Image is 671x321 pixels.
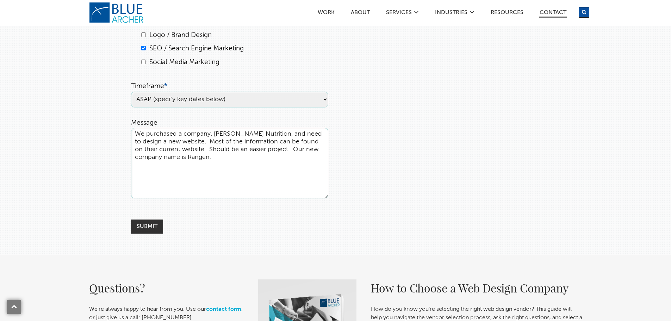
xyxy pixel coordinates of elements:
a: Industries [435,10,468,17]
input: Submit [131,220,163,234]
a: logo [89,2,145,23]
h2: Questions? [89,279,244,296]
a: SERVICES [386,10,412,17]
a: contact form [206,307,241,312]
label: SEO / Search Engine Marketing [149,45,244,52]
label: Message [131,119,157,126]
h2: How to Choose a Web Design Company [371,279,582,296]
label: Logo / Brand Design [149,32,212,38]
a: Resources [490,10,524,17]
a: Contact [539,10,567,18]
label: Timeframe [131,83,167,89]
a: Work [317,10,335,17]
label: Social Media Marketing [149,59,219,66]
a: ABOUT [350,10,370,17]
